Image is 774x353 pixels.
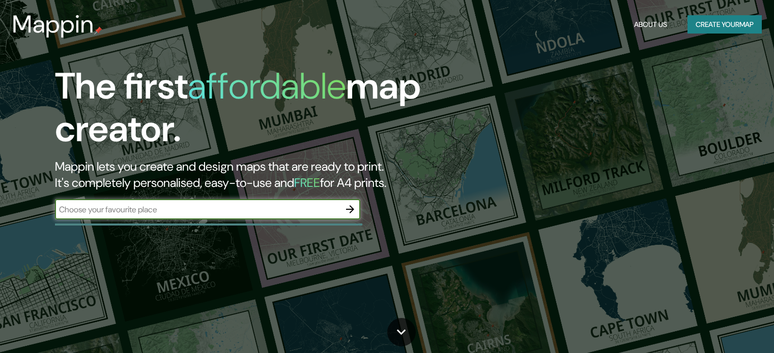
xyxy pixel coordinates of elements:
h1: The first map creator. [55,65,442,158]
button: Create yourmap [687,15,762,34]
input: Choose your favourite place [55,204,340,215]
h1: affordable [188,62,346,110]
h3: Mappin [12,10,94,39]
button: About Us [630,15,671,34]
h5: FREE [294,175,320,190]
img: mappin-pin [94,26,102,35]
h2: Mappin lets you create and design maps that are ready to print. It's completely personalised, eas... [55,158,442,191]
